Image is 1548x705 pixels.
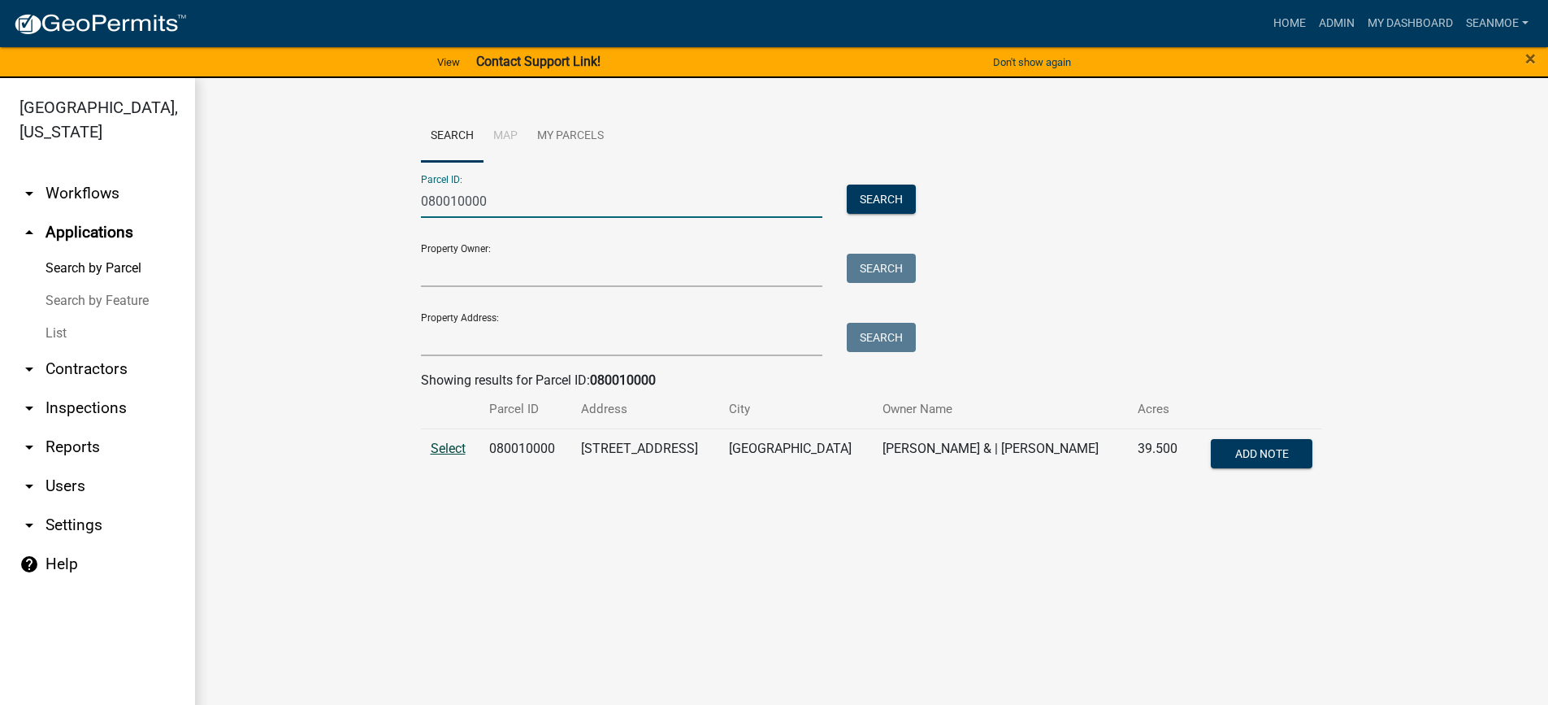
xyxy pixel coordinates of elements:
[1361,8,1459,39] a: My Dashboard
[20,184,39,203] i: arrow_drop_down
[20,223,39,242] i: arrow_drop_up
[1128,429,1192,482] td: 39.500
[590,372,656,388] strong: 080010000
[1267,8,1312,39] a: Home
[431,441,466,456] a: Select
[20,555,39,574] i: help
[479,429,571,482] td: 080010000
[1235,446,1289,459] span: Add Note
[1211,439,1312,468] button: Add Note
[479,390,571,429] th: Parcel ID
[20,359,39,379] i: arrow_drop_down
[847,323,916,352] button: Search
[421,371,1323,390] div: Showing results for Parcel ID:
[847,185,916,214] button: Search
[571,390,719,429] th: Address
[1525,47,1536,70] span: ×
[20,477,39,496] i: arrow_drop_down
[719,429,873,482] td: [GEOGRAPHIC_DATA]
[20,437,39,457] i: arrow_drop_down
[421,111,483,163] a: Search
[1525,49,1536,68] button: Close
[873,429,1127,482] td: [PERSON_NAME] & | [PERSON_NAME]
[873,390,1127,429] th: Owner Name
[719,390,873,429] th: City
[1128,390,1192,429] th: Acres
[986,49,1078,76] button: Don't show again
[847,254,916,283] button: Search
[20,516,39,535] i: arrow_drop_down
[476,54,601,69] strong: Contact Support Link!
[527,111,614,163] a: My Parcels
[20,398,39,418] i: arrow_drop_down
[1459,8,1535,39] a: SeanMoe
[1312,8,1361,39] a: Admin
[431,49,466,76] a: View
[571,429,719,482] td: [STREET_ADDRESS]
